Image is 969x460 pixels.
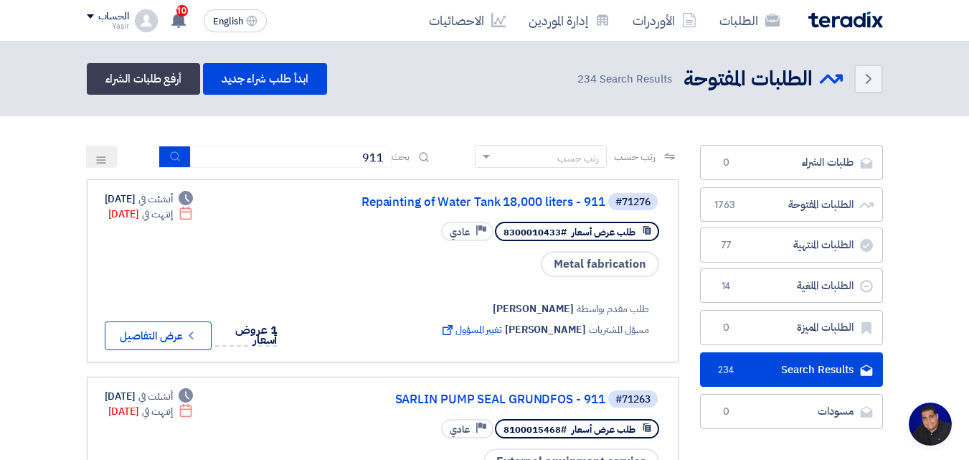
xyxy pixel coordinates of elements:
[138,192,173,207] span: أنشئت في
[718,279,735,294] span: 14
[684,65,813,93] h2: الطلبات المفتوحة
[135,9,158,32] img: profile_test.png
[700,394,883,429] a: مسودات0
[142,404,173,419] span: إنتهت في
[718,363,735,377] span: 234
[700,352,883,388] a: Search Results234
[417,4,517,37] a: الاحصائيات
[87,63,200,95] a: أرفع طلبات الشراء
[909,403,952,446] div: Open chat
[98,11,129,23] div: الحساب
[392,149,410,164] span: بحث
[504,225,567,239] span: #8300010433
[142,207,173,222] span: إنتهت في
[203,63,327,95] a: ابدأ طلب شراء جديد
[493,301,574,316] span: [PERSON_NAME]
[557,151,599,166] div: رتب حسب
[572,225,635,239] span: طلب عرض أسعار
[614,149,655,164] span: رتب حسب
[504,423,567,436] span: #8100015468
[700,145,883,180] a: طلبات الشراء0
[505,322,586,337] span: [PERSON_NAME]
[440,322,502,337] span: تغيير المسؤول
[450,423,470,436] span: عادي
[108,207,194,222] div: [DATE]
[577,71,597,87] span: 234
[621,4,708,37] a: الأوردرات
[700,268,883,304] a: الطلبات الملغية14
[235,321,277,349] span: 1 عروض أسعار
[615,197,651,207] div: #71276
[213,17,243,27] span: English
[718,238,735,253] span: 77
[615,395,651,405] div: #71263
[105,321,212,350] button: عرض التفاصيل
[708,4,791,37] a: الطلبات
[318,393,605,406] a: SARLIN PUMP SEAL GRUNDFOS - 911
[577,301,649,316] span: طلب مقدم بواسطة
[191,146,392,168] input: ابحث بعنوان أو رقم الطلب
[176,5,188,17] span: 10
[541,251,659,277] span: Metal fabrication
[105,192,194,207] div: [DATE]
[718,321,735,335] span: 0
[318,196,605,209] a: Repainting of Water Tank 18,000 liters - 911
[204,9,267,32] button: English
[572,423,635,436] span: طلب عرض أسعار
[108,404,194,419] div: [DATE]
[87,22,129,30] div: Yasir
[105,389,194,404] div: [DATE]
[700,310,883,345] a: الطلبات المميزة0
[517,4,621,37] a: إدارة الموردين
[589,322,649,337] span: مسؤل المشتريات
[138,389,173,404] span: أنشئت في
[718,405,735,419] span: 0
[808,11,883,28] img: Teradix logo
[700,187,883,222] a: الطلبات المفتوحة1763
[718,198,735,212] span: 1763
[700,227,883,263] a: الطلبات المنتهية77
[718,156,735,170] span: 0
[450,225,470,239] span: عادي
[577,71,671,88] span: Search Results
